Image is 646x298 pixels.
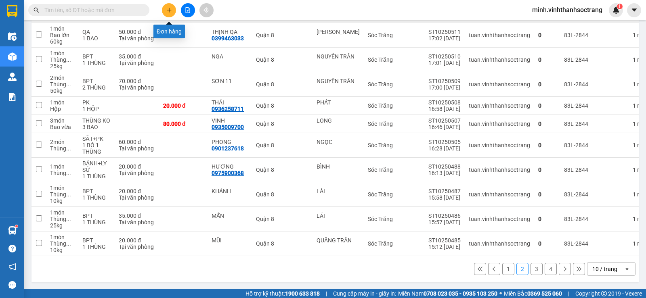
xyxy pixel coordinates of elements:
[428,53,461,60] div: ST10250510
[469,142,530,148] div: tuan.vinhthanhsoctrang
[66,191,71,198] span: ...
[428,188,461,194] div: ST10250487
[66,145,71,152] span: ...
[66,216,71,222] span: ...
[82,84,111,91] div: 2 THÙNG
[119,84,155,91] div: Tại văn phòng
[469,191,530,198] div: tuan.vinhthanhsoctrang
[66,240,71,247] span: ...
[8,93,17,101] img: solution-icon
[428,163,461,170] div: ST10250488
[504,289,562,298] span: Miền Bắc
[538,32,556,38] div: 0
[82,142,111,155] div: 1 BÓ 1 THÙNG
[428,84,461,91] div: 17:00 [DATE]
[212,53,248,60] div: NGA
[8,281,16,289] span: message
[564,81,590,88] div: 83L-2844
[568,289,569,298] span: |
[617,4,623,9] sup: 1
[119,244,155,250] div: Tại văn phòng
[50,32,74,38] div: Bao lớn
[50,198,74,204] div: 10 kg
[564,167,590,173] div: 83L-2844
[212,213,248,219] div: MẪN
[82,173,111,179] div: 1 THÙNG
[82,53,111,60] div: BPT
[82,99,111,106] div: PK
[50,247,74,253] div: 10 kg
[34,7,39,13] span: search
[212,237,248,244] div: MŨI
[317,163,360,170] div: BÌNH
[153,25,185,38] div: Đơn hàng
[398,289,497,298] span: Miền Nam
[212,139,248,145] div: PHONG
[119,139,155,145] div: 60.000 đ
[317,213,360,219] div: LÁI
[612,6,620,14] img: icon-new-feature
[564,56,590,63] div: 83L-2844
[50,75,74,81] div: 2 món
[50,170,74,176] div: Thùng nhỏ
[8,245,16,252] span: question-circle
[538,102,556,109] div: 0
[469,81,530,88] div: tuan.vinhthanhsoctrang
[256,142,308,148] div: Quận 8
[82,213,111,219] div: BPT
[55,46,105,79] b: [STREET_ADDRESS][PERSON_NAME][PERSON_NAME][PERSON_NAME]
[15,225,18,227] sup: 1
[166,7,172,13] span: plus
[119,213,155,219] div: 35.000 đ
[499,292,502,295] span: ⚪️
[564,142,590,148] div: 83L-2844
[526,5,609,15] span: minh.vinhthanhsoctrang
[469,121,530,127] div: tuan.vinhthanhsoctrang
[368,216,420,222] div: Sóc Trăng
[8,32,17,41] img: warehouse-icon
[256,216,308,222] div: Quận 8
[119,53,155,60] div: 35.000 đ
[212,99,248,106] div: THÁI
[119,219,155,225] div: Tại văn phòng
[50,185,74,191] div: 1 món
[564,121,590,127] div: 83L-2844
[601,291,607,296] span: copyright
[564,191,590,198] div: 83L-2844
[428,124,461,130] div: 16:46 [DATE]
[50,25,74,32] div: 1 món
[203,7,209,13] span: aim
[317,53,360,60] div: NGUYÊN TRÂN
[317,139,360,145] div: NGỌC
[245,289,320,298] span: Hỗ trợ kỹ thuật:
[428,170,461,176] div: 16:13 [DATE]
[50,38,74,45] div: 60 kg
[256,102,308,109] div: Quận 8
[368,121,420,127] div: Sóc Trăng
[55,27,107,36] li: VP Quận 8
[469,240,530,247] div: tuan.vinhthanhsoctrang
[50,216,74,222] div: Thùng lớn
[50,234,74,240] div: 1 món
[333,289,396,298] span: Cung cấp máy in - giấy in:
[82,188,111,194] div: BPT
[199,3,214,17] button: aim
[317,78,360,84] div: NGUYÊN TRÂN
[44,6,140,15] input: Tìm tên, số ĐT hoặc mã đơn
[368,102,420,109] div: Sóc Trăng
[285,290,320,297] strong: 1900 633 818
[50,117,74,124] div: 3 món
[564,32,590,38] div: 83L-2844
[212,145,244,152] div: 0901237618
[256,56,308,63] div: Quận 8
[469,216,530,222] div: tuan.vinhthanhsoctrang
[119,170,155,176] div: Tại văn phòng
[428,60,461,66] div: 17:01 [DATE]
[256,81,308,88] div: Quận 8
[50,145,74,152] div: Thùng vừa
[326,289,327,298] span: |
[256,32,308,38] div: Quận 8
[50,191,74,198] div: Thùng nhỏ
[424,290,497,297] strong: 0708 023 035 - 0935 103 250
[538,191,556,198] div: 0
